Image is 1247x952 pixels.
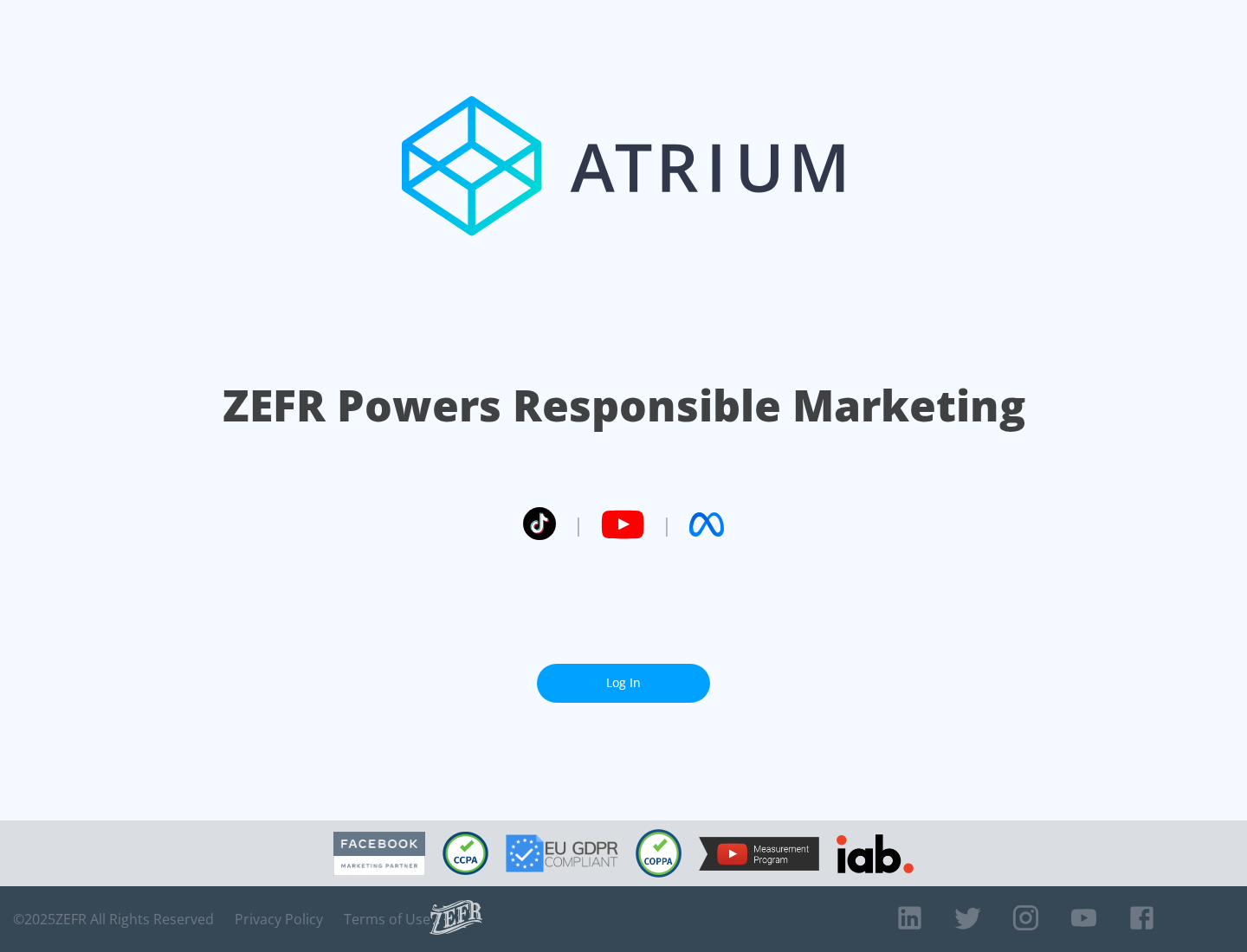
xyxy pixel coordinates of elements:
img: CCPA Compliant [443,832,488,875]
img: Facebook Marketing Partner [333,832,425,876]
span: | [573,511,584,537]
img: COPPA Compliant [636,829,682,878]
span: © 2025 ZEFR All Rights Reserved [13,910,214,928]
img: IAB [837,834,914,873]
h1: ZEFR Powers Responsible Marketing [223,376,1025,435]
span: | [662,511,672,537]
a: Log In [537,664,710,703]
img: GDPR Compliant [506,834,618,872]
a: Privacy Policy [235,910,323,928]
img: YouTube Measurement Program [699,837,819,871]
a: Terms of Use [344,910,430,928]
